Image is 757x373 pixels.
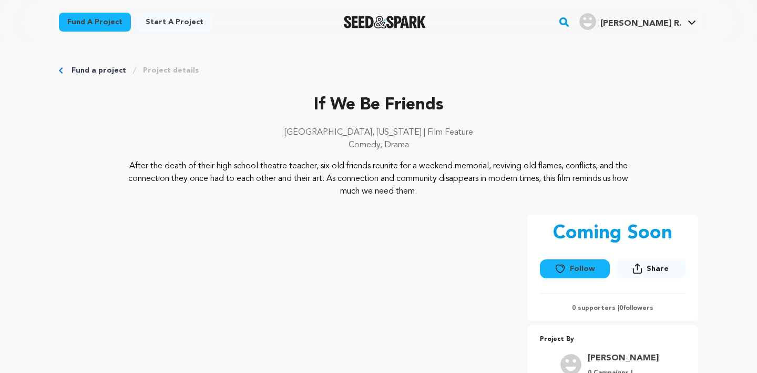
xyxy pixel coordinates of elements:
a: Fund a project [59,13,131,32]
a: Alspach R.'s Profile [577,11,698,30]
div: Breadcrumb [59,65,698,76]
p: Project By [540,334,686,346]
p: 0 supporters | followers [540,304,686,312]
p: [GEOGRAPHIC_DATA], [US_STATE] | Film Feature [59,126,698,139]
a: Fund a project [71,65,126,76]
span: Share [647,264,669,274]
a: Start a project [137,13,212,32]
div: Alspach R.'s Profile [579,13,681,30]
p: Coming Soon [553,223,672,244]
span: 0 [619,305,623,311]
button: Follow [540,259,609,278]
span: Share [616,259,686,283]
button: Share [616,259,686,278]
p: After the death of their high school theatre teacher, six old friends reunite for a weekend memor... [123,160,635,198]
img: user.png [579,13,596,30]
a: Seed&Spark Homepage [344,16,426,28]
span: Alspach R.'s Profile [577,11,698,33]
a: Project details [143,65,199,76]
p: Comedy, Drama [59,139,698,152]
img: Seed&Spark Logo Dark Mode [344,16,426,28]
p: If We Be Friends [59,93,698,118]
span: [PERSON_NAME] R. [600,19,681,28]
a: Goto Alspach Rosalie profile [588,352,659,365]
